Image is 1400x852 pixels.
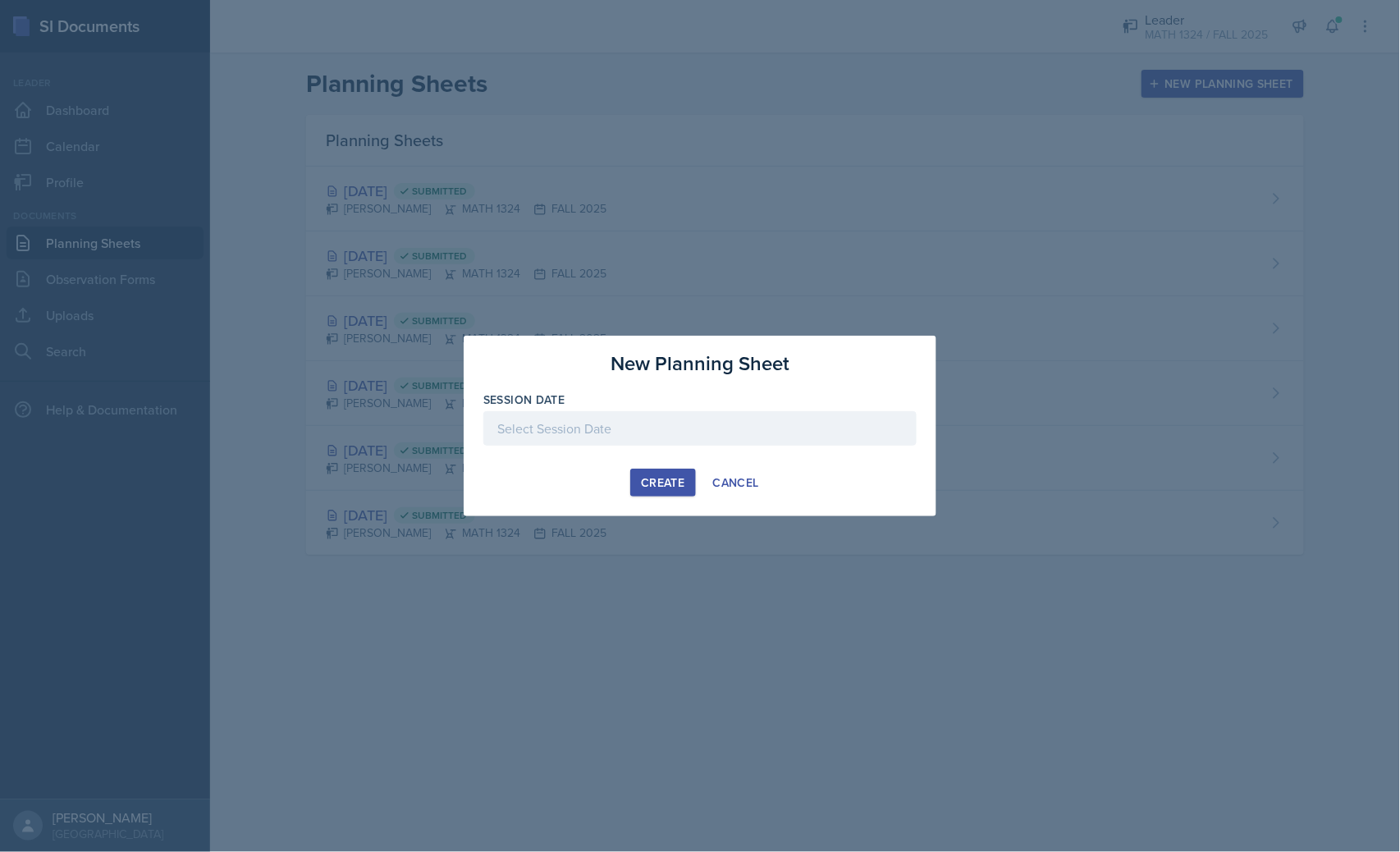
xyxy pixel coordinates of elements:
label: Session Date [483,392,565,408]
div: Create [641,476,684,489]
button: Cancel [702,469,770,497]
h3: New Planning Sheet [611,349,789,378]
button: Create [630,469,695,497]
div: Cancel [713,476,759,489]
